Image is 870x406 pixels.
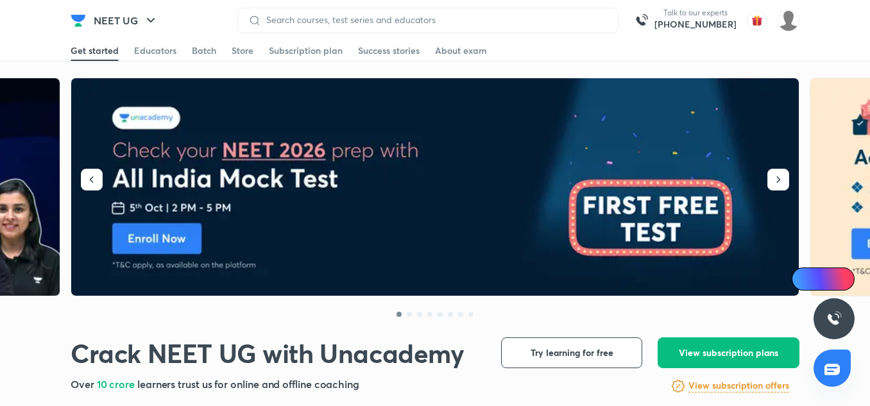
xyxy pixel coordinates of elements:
[97,377,137,391] span: 10 crore
[679,346,778,359] span: View subscription plans
[358,44,420,57] div: Success stories
[826,311,842,326] img: ttu
[799,274,810,284] img: Icon
[792,267,855,291] a: Ai Doubts
[192,44,216,57] div: Batch
[134,40,176,61] a: Educators
[71,40,119,61] a: Get started
[629,8,654,33] img: call-us
[86,8,166,33] button: NEET UG
[71,44,119,57] div: Get started
[435,40,487,61] a: About exam
[232,44,253,57] div: Store
[688,378,789,394] a: View subscription offers
[747,10,767,31] img: avatar
[688,379,789,393] h6: View subscription offers
[531,346,613,359] span: Try learning for free
[813,274,847,284] span: Ai Doubts
[778,10,799,31] img: Mahi Singh
[658,337,799,368] button: View subscription plans
[232,40,253,61] a: Store
[137,377,359,391] span: learners trust us for online and offline coaching
[358,40,420,61] a: Success stories
[654,8,737,18] p: Talk to our experts
[654,18,737,31] a: [PHONE_NUMBER]
[192,40,216,61] a: Batch
[71,337,465,369] h1: Crack NEET UG with Unacademy
[435,44,487,57] div: About exam
[261,15,608,25] input: Search courses, test series and educators
[134,44,176,57] div: Educators
[269,40,343,61] a: Subscription plan
[71,377,97,391] span: Over
[269,44,343,57] div: Subscription plan
[71,13,86,28] img: Company Logo
[501,337,642,368] button: Try learning for free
